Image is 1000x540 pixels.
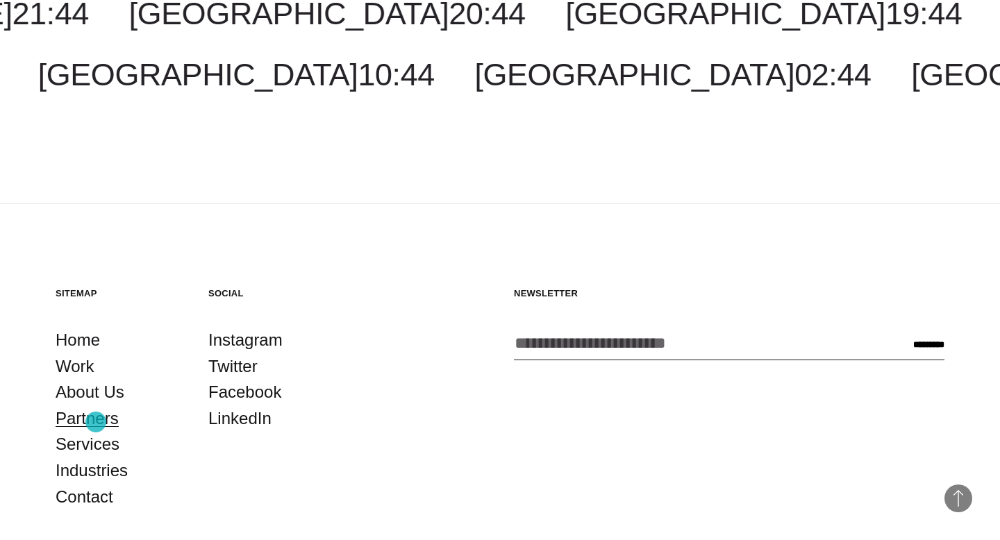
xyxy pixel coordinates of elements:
[56,484,113,510] a: Contact
[56,327,100,353] a: Home
[38,57,435,92] a: [GEOGRAPHIC_DATA]10:44
[474,57,871,92] a: [GEOGRAPHIC_DATA]02:44
[208,379,281,405] a: Facebook
[56,405,119,432] a: Partners
[56,457,128,484] a: Industries
[208,353,258,380] a: Twitter
[208,405,272,432] a: LinkedIn
[56,287,181,299] h5: Sitemap
[56,431,119,457] a: Services
[56,379,124,405] a: About Us
[358,57,434,92] span: 10:44
[944,484,972,512] button: Back to Top
[56,353,94,380] a: Work
[208,327,283,353] a: Instagram
[208,287,333,299] h5: Social
[794,57,871,92] span: 02:44
[514,287,944,299] h5: Newsletter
